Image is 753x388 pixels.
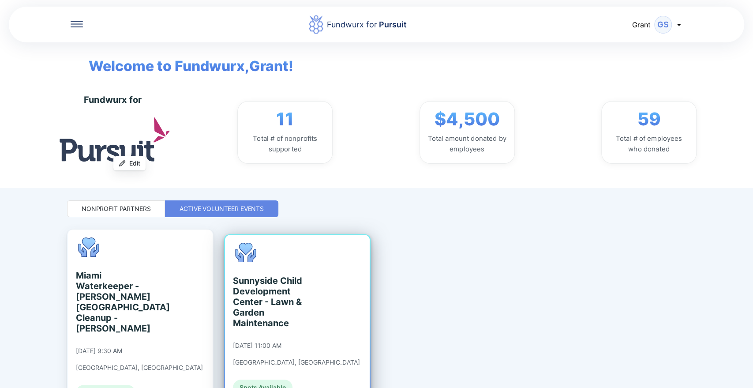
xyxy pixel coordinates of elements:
div: Active Volunteer Events [180,204,264,213]
div: Fundwurx for [84,94,142,105]
div: Total # of nonprofits supported [245,133,325,154]
div: GS [654,16,672,34]
div: [GEOGRAPHIC_DATA], [GEOGRAPHIC_DATA] [76,364,203,372]
span: $4,500 [435,109,500,130]
div: Sunnyside Child Development Center - Lawn & Garden Maintenance [233,275,314,328]
div: Miami Waterkeeper - [PERSON_NAME][GEOGRAPHIC_DATA] Cleanup - [PERSON_NAME] [76,270,157,334]
div: [GEOGRAPHIC_DATA], [GEOGRAPHIC_DATA] [233,358,360,366]
span: 11 [276,109,294,130]
button: Edit [113,156,146,170]
div: Total # of employees who donated [609,133,689,154]
span: Welcome to Fundwurx, Grant ! [75,42,293,77]
div: Nonprofit Partners [82,204,150,213]
span: Edit [129,159,140,168]
div: Fundwurx for [327,19,407,31]
span: 59 [637,109,660,130]
div: Total amount donated by employees [427,133,507,154]
img: logo.jpg [60,117,170,161]
div: [DATE] 11:00 AM [233,342,281,350]
span: Grant [632,20,651,29]
span: Pursuit [377,20,407,29]
div: [DATE] 9:30 AM [76,347,122,355]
